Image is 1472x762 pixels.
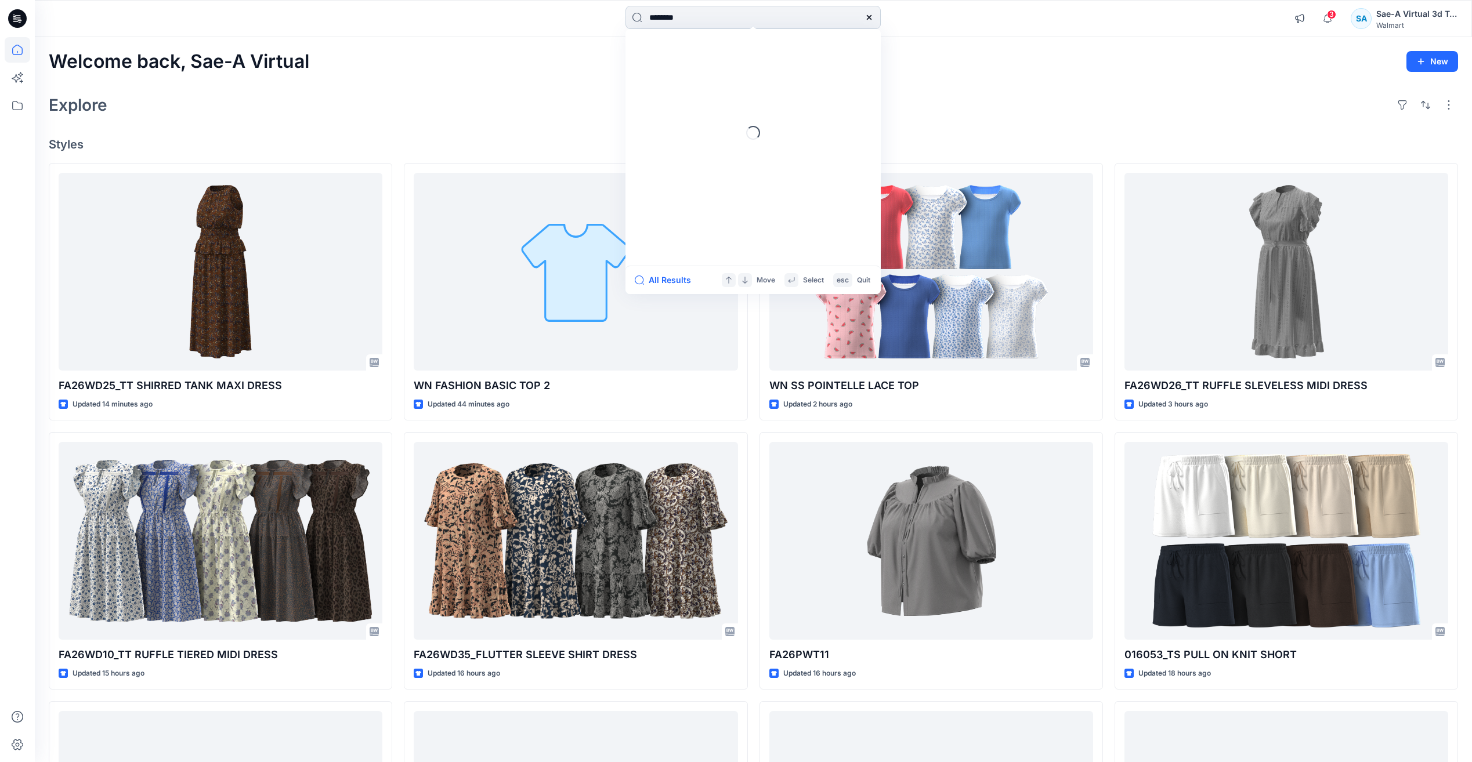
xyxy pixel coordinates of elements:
p: Updated 14 minutes ago [73,398,153,411]
div: Walmart [1376,21,1457,30]
a: FA26WD26_TT RUFFLE SLEVELESS MIDI DRESS [1124,173,1448,371]
p: WN FASHION BASIC TOP 2 [414,378,737,394]
a: FA26WD35_FLUTTER SLEEVE SHIRT DRESS [414,442,737,640]
h2: Welcome back, Sae-A Virtual [49,51,309,72]
h2: Explore [49,96,107,114]
p: Updated 44 minutes ago [428,398,509,411]
p: Move [757,274,775,286]
a: FA26WD10_TT RUFFLE TIERED MIDI DRESS [59,442,382,640]
p: FA26WD10_TT RUFFLE TIERED MIDI DRESS [59,647,382,663]
p: 016053_TS PULL ON KNIT SHORT [1124,647,1448,663]
p: Updated 15 hours ago [73,667,144,680]
a: WN FASHION BASIC TOP 2 [414,173,737,371]
span: 3 [1327,10,1336,19]
a: WN SS POINTELLE LACE TOP [769,173,1093,371]
p: Updated 16 hours ago [428,667,500,680]
p: FA26WD25_TT SHIRRED TANK MAXI DRESS [59,378,382,394]
p: Updated 18 hours ago [1138,667,1211,680]
p: Updated 3 hours ago [1138,398,1208,411]
p: WN SS POINTELLE LACE TOP [769,378,1093,394]
p: FA26WD26_TT RUFFLE SLEVELESS MIDI DRESS [1124,378,1448,394]
a: FA26WD25_TT SHIRRED TANK MAXI DRESS [59,173,382,371]
button: New [1406,51,1458,72]
p: Quit [857,274,870,286]
p: Updated 16 hours ago [783,667,856,680]
h4: Styles [49,137,1458,151]
p: esc [837,274,849,286]
a: 016053_TS PULL ON KNIT SHORT [1124,442,1448,640]
button: All Results [635,273,699,287]
p: FA26PWT11 [769,647,1093,663]
a: FA26PWT11 [769,442,1093,640]
div: SA [1351,8,1372,29]
p: FA26WD35_FLUTTER SLEEVE SHIRT DRESS [414,647,737,663]
p: Updated 2 hours ago [783,398,852,411]
p: Select [803,274,824,286]
div: Sae-A Virtual 3d Team [1376,7,1457,21]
